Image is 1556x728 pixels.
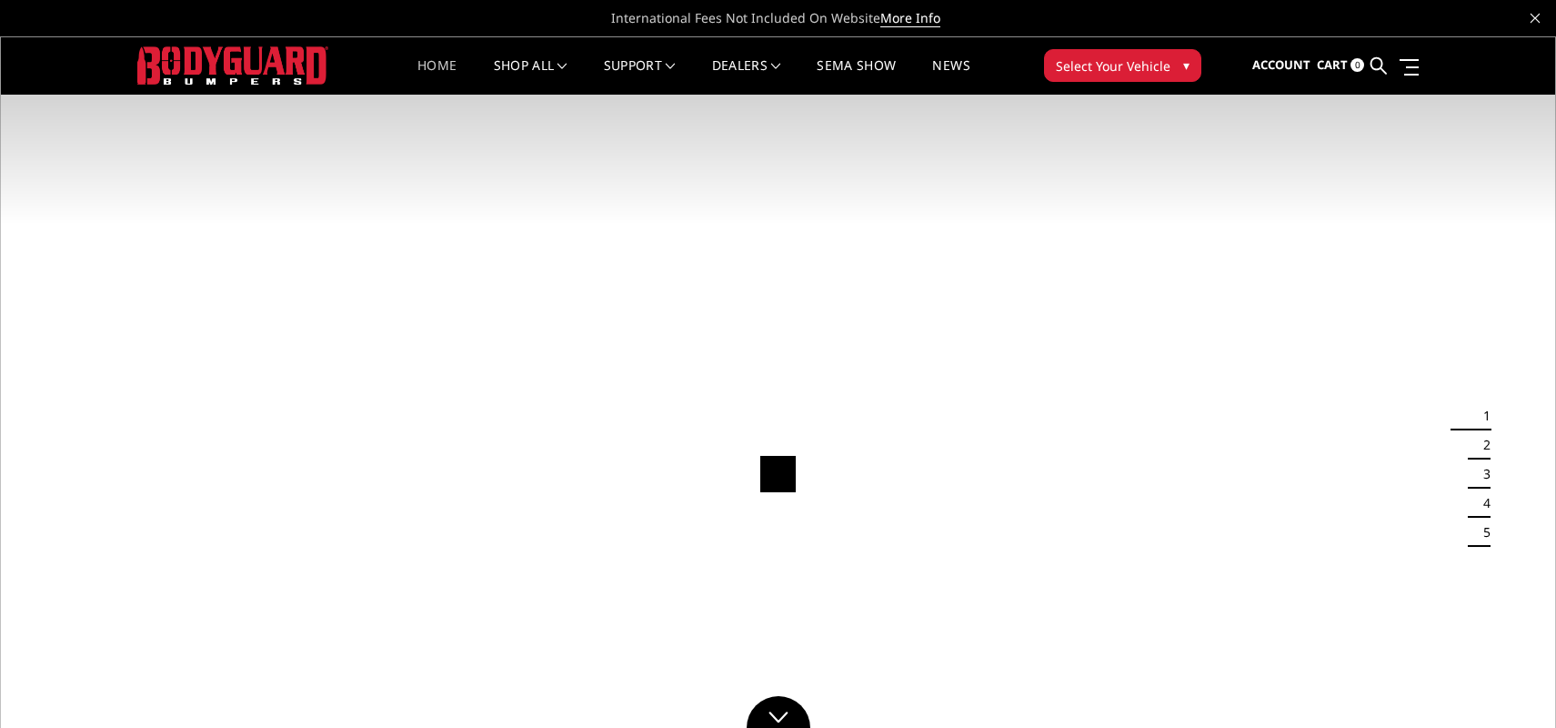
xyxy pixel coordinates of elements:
[417,59,457,95] a: Home
[1252,56,1310,73] span: Account
[1472,401,1491,430] button: 1 of 5
[1183,56,1190,75] span: ▾
[880,9,940,27] a: More Info
[817,59,896,95] a: SEMA Show
[604,59,676,95] a: Support
[1350,58,1364,72] span: 0
[1056,56,1170,76] span: Select Your Vehicle
[1472,489,1491,518] button: 4 of 5
[1317,41,1364,90] a: Cart 0
[932,59,969,95] a: News
[1317,56,1348,73] span: Cart
[1252,41,1310,90] a: Account
[494,59,567,95] a: shop all
[1472,430,1491,460] button: 2 of 5
[137,46,328,84] img: BODYGUARD BUMPERS
[1472,518,1491,547] button: 5 of 5
[1472,460,1491,489] button: 3 of 5
[747,696,810,728] a: Click to Down
[1044,49,1201,82] button: Select Your Vehicle
[712,59,781,95] a: Dealers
